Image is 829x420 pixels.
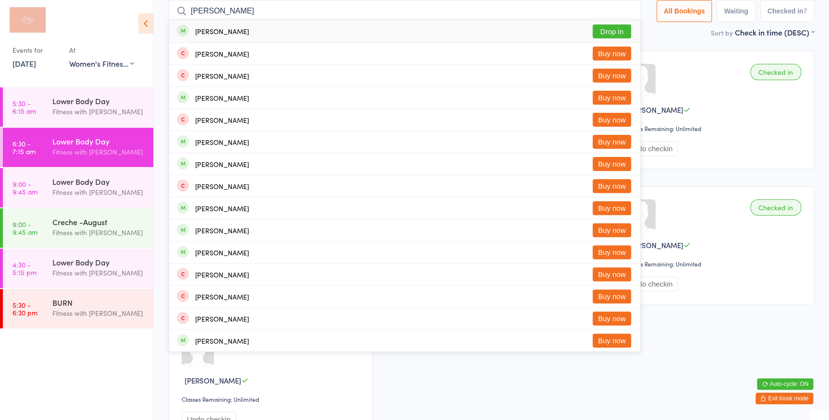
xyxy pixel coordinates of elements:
div: Fitness with [PERSON_NAME] [52,227,145,238]
div: Events for [12,42,60,58]
div: Checked in [750,199,801,216]
div: [PERSON_NAME] [195,94,249,102]
time: 9:00 - 9:45 am [12,220,37,236]
div: [PERSON_NAME] [195,72,249,80]
span: [PERSON_NAME] [626,240,683,250]
div: [PERSON_NAME] [195,50,249,58]
div: [PERSON_NAME] [195,293,249,300]
a: 9:00 -9:45 amLower Body DayFitness with [PERSON_NAME] [3,168,153,207]
div: Checked in [750,64,801,80]
a: 5:30 -6:15 amLower Body DayFitness with [PERSON_NAME] [3,87,153,127]
a: [DATE] [12,58,36,69]
a: 4:30 -5:15 pmLower Body DayFitness with [PERSON_NAME] [3,249,153,288]
div: Lower Body Day [52,96,145,106]
time: 9:00 - 9:45 am [12,180,37,195]
div: At [69,42,134,58]
div: [PERSON_NAME] [195,27,249,35]
button: Buy now [593,113,631,127]
div: Fitness with [PERSON_NAME] [52,267,145,278]
a: 9:00 -9:45 amCreche -AugustFitness with [PERSON_NAME] [3,208,153,248]
img: Fitness with Zoe [10,7,46,33]
div: [PERSON_NAME] [195,160,249,168]
div: Lower Body Day [52,176,145,187]
div: [PERSON_NAME] [195,138,249,146]
div: Creche -August [52,216,145,227]
button: Buy now [593,334,631,348]
div: Classes Remaining: Unlimited [623,124,804,132]
div: BURN [52,297,145,308]
button: Drop in [593,24,631,38]
div: Fitness with [PERSON_NAME] [52,308,145,319]
div: [PERSON_NAME] [195,116,249,124]
time: 6:30 - 7:15 am [12,140,36,155]
div: [PERSON_NAME] [195,204,249,212]
div: [PERSON_NAME] [195,227,249,234]
button: Buy now [593,135,631,149]
div: Fitness with [PERSON_NAME] [52,146,145,157]
button: Auto-cycle: ON [757,378,813,390]
div: Lower Body Day [52,257,145,267]
button: Buy now [593,201,631,215]
button: Exit kiosk mode [755,393,813,404]
button: Buy now [593,157,631,171]
a: 6:30 -7:15 amLower Body DayFitness with [PERSON_NAME] [3,128,153,167]
div: Check in time (DESC) [735,27,814,37]
div: [PERSON_NAME] [195,249,249,256]
button: Buy now [593,223,631,237]
time: 5:30 - 6:15 am [12,99,36,115]
time: 4:30 - 5:15 pm [12,261,37,276]
div: [PERSON_NAME] [195,337,249,345]
div: Women's Fitness Studio- [STREET_ADDRESS] [69,58,134,69]
div: Fitness with [PERSON_NAME] [52,106,145,117]
a: 5:30 -6:30 pmBURNFitness with [PERSON_NAME] [3,289,153,328]
div: [PERSON_NAME] [195,271,249,278]
div: Fitness with [PERSON_NAME] [52,187,145,198]
button: Buy now [593,267,631,281]
button: Buy now [593,245,631,259]
button: Buy now [593,91,631,105]
button: Undo checkin [623,141,678,156]
button: Buy now [593,312,631,325]
div: Lower Body Day [52,136,145,146]
button: Buy now [593,47,631,60]
div: [PERSON_NAME] [195,182,249,190]
button: Buy now [593,289,631,303]
span: [PERSON_NAME] [626,105,683,115]
span: [PERSON_NAME] [185,375,241,385]
button: Undo checkin [623,276,678,291]
div: [PERSON_NAME] [195,315,249,323]
button: Buy now [593,179,631,193]
button: Buy now [593,69,631,83]
div: Classes Remaining: Unlimited [623,260,804,268]
div: 7 [803,7,807,15]
time: 5:30 - 6:30 pm [12,301,37,316]
label: Sort by [711,28,733,37]
div: Classes Remaining: Unlimited [182,395,362,403]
